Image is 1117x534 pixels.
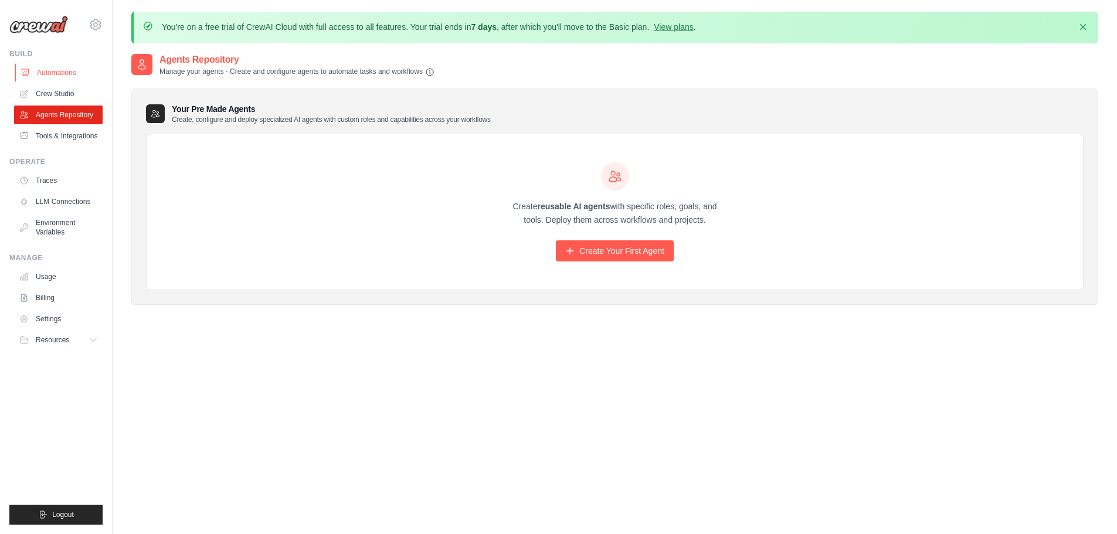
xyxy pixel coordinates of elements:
[537,202,610,211] strong: reusable AI agents
[159,67,434,77] p: Manage your agents - Create and configure agents to automate tasks and workflows
[14,309,103,328] a: Settings
[14,192,103,211] a: LLM Connections
[9,16,68,33] img: Logo
[9,49,103,59] div: Build
[9,157,103,166] div: Operate
[162,21,696,33] p: You're on a free trial of CrewAI Cloud with full access to all features. Your trial ends in , aft...
[172,103,491,124] h3: Your Pre Made Agents
[36,335,69,345] span: Resources
[9,253,103,263] div: Manage
[503,200,728,227] p: Create with specific roles, goals, and tools. Deploy them across workflows and projects.
[15,63,104,82] a: Automations
[14,84,103,103] a: Crew Studio
[654,22,693,32] a: View plans
[14,213,103,242] a: Environment Variables
[172,115,491,124] p: Create, configure and deploy specialized AI agents with custom roles and capabilities across your...
[159,53,434,67] h2: Agents Repository
[14,267,103,286] a: Usage
[14,171,103,190] a: Traces
[471,22,497,32] strong: 7 days
[14,331,103,349] button: Resources
[14,106,103,124] a: Agents Repository
[556,240,674,261] a: Create Your First Agent
[9,505,103,525] button: Logout
[14,127,103,145] a: Tools & Integrations
[14,288,103,307] a: Billing
[52,510,74,519] span: Logout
